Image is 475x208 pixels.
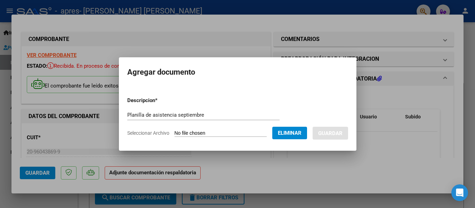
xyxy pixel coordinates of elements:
[278,130,301,136] span: Eliminar
[127,130,169,136] span: Seleccionar Archivo
[451,184,468,201] div: Open Intercom Messenger
[318,130,343,136] span: Guardar
[313,127,348,140] button: Guardar
[272,127,307,139] button: Eliminar
[127,97,194,105] p: Descripcion
[127,66,348,79] h2: Agregar documento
